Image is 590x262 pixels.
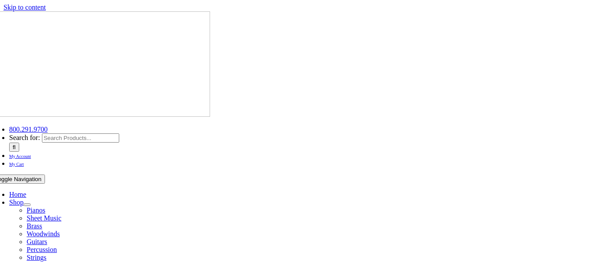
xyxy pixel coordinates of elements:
[9,191,26,198] a: Home
[27,230,60,238] a: Woodwinds
[24,203,31,206] button: Open submenu of Shop
[9,162,24,167] span: My Cart
[9,126,48,133] a: 800.291.9700
[9,154,31,159] span: My Account
[3,3,46,11] a: Skip to content
[27,238,47,245] a: Guitars
[42,133,119,143] input: Search Products...
[9,134,40,141] span: Search for:
[27,214,62,222] a: Sheet Music
[9,160,24,167] a: My Cart
[9,143,19,152] input: Search
[27,246,57,253] a: Percussion
[27,254,46,261] a: Strings
[27,222,42,230] a: Brass
[9,152,31,159] a: My Account
[9,199,24,206] a: Shop
[27,206,45,214] a: Pianos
